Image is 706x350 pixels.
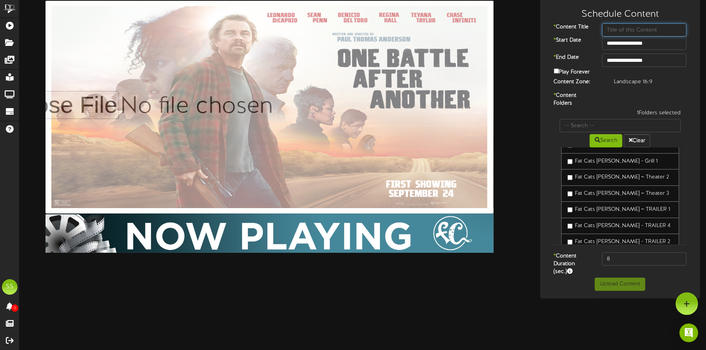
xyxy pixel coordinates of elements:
label: Fat Cats [PERSON_NAME] ~ Theater 3 [568,190,669,198]
label: Fat Cats [PERSON_NAME] - TRAILER 4 [568,222,671,230]
label: Fat Cats [PERSON_NAME] ~ Theater 2 [568,173,669,181]
button: Upload Content [595,278,645,291]
input: 15 [602,252,687,266]
button: Search [590,134,622,147]
label: Fat Cats [PERSON_NAME] - TRAILER 2 [568,238,671,246]
label: Play Forever [554,67,590,76]
label: Content Title [548,23,596,31]
input: Fat Cats [PERSON_NAME] - TRAILER 4 [568,224,573,229]
label: Fat Cats [PERSON_NAME] - Grill 1 [568,157,658,165]
label: Content Zone: [548,78,608,86]
input: Play Forever [554,68,559,73]
input: Fat Cats [PERSON_NAME] - Grill 1 [568,159,573,164]
button: Clear [624,134,650,147]
div: 1 Folders selected [554,109,687,119]
label: Content Folders [548,92,596,107]
input: Fat Cats [PERSON_NAME] ~ Theater 2 [568,175,573,180]
input: Fat Cats [PERSON_NAME] ~ TRAILER 1 [568,207,573,212]
label: Start Date [548,37,596,44]
h3: Schedule Content [548,9,692,19]
input: Title of this Content [602,23,687,37]
input: Fat Cats [PERSON_NAME] - TRAILER 2 [568,240,573,245]
label: Content Duration (sec.) [548,252,596,276]
span: 0 [11,304,18,312]
label: Fat Cats [PERSON_NAME] ~ TRAILER 1 [568,206,671,213]
div: SS [2,279,18,295]
label: End Date [548,54,596,61]
input: Fat Cats [PERSON_NAME] ~ Theater 3 [568,191,573,196]
div: Landscape 16:9 [608,78,692,86]
input: -- Search -- [560,119,681,132]
div: Open Intercom Messenger [680,324,698,342]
